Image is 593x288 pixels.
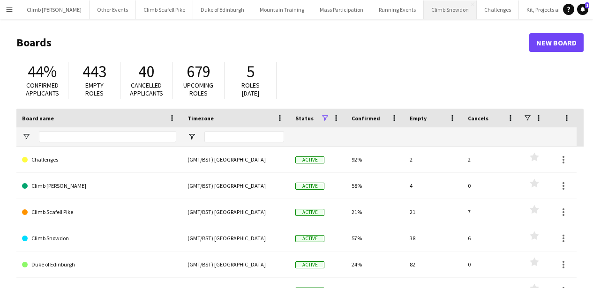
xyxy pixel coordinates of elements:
button: Mass Participation [312,0,371,19]
a: Duke of Edinburgh [22,251,176,278]
input: Board name Filter Input [39,131,176,142]
span: 443 [83,61,106,82]
a: Climb Snowdon [22,225,176,251]
span: 1 [585,2,589,8]
span: Confirmed applicants [26,81,59,97]
div: 0 [462,173,520,199]
button: Other Events [90,0,136,19]
div: 7 [462,199,520,225]
h1: Boards [16,36,529,50]
button: Mountain Training [252,0,312,19]
a: Challenges [22,147,176,173]
span: 44% [28,61,57,82]
span: Active [295,235,324,242]
span: Upcoming roles [183,81,213,97]
div: 58% [346,173,404,199]
div: (GMT/BST) [GEOGRAPHIC_DATA] [182,225,290,251]
div: 0 [462,251,520,277]
span: Board name [22,115,54,122]
div: 2 [462,147,520,172]
div: 6 [462,225,520,251]
span: Empty roles [85,81,104,97]
button: Open Filter Menu [188,133,196,141]
button: Climb [PERSON_NAME] [19,0,90,19]
div: 57% [346,225,404,251]
div: 2 [404,147,462,172]
div: (GMT/BST) [GEOGRAPHIC_DATA] [182,251,290,277]
span: Roles [DATE] [241,81,260,97]
span: 679 [187,61,210,82]
span: Confirmed [352,115,380,122]
span: Status [295,115,314,122]
span: Active [295,209,324,216]
a: 1 [577,4,588,15]
span: Cancelled applicants [130,81,163,97]
a: Climb Scafell Pike [22,199,176,225]
span: 40 [138,61,154,82]
input: Timezone Filter Input [204,131,284,142]
div: 24% [346,251,404,277]
a: New Board [529,33,584,52]
button: Running Events [371,0,424,19]
button: Climb Scafell Pike [136,0,193,19]
button: Open Filter Menu [22,133,30,141]
span: Active [295,183,324,190]
a: Climb [PERSON_NAME] [22,173,176,199]
span: Active [295,261,324,268]
div: 38 [404,225,462,251]
button: Climb Snowdon [424,0,477,19]
span: Cancels [468,115,488,122]
span: Timezone [188,115,214,122]
span: Empty [410,115,427,122]
div: 21% [346,199,404,225]
button: Kit, Projects and Office [519,0,588,19]
button: Duke of Edinburgh [193,0,252,19]
span: 5 [247,61,255,82]
span: Active [295,156,324,163]
div: 92% [346,147,404,172]
div: (GMT/BST) [GEOGRAPHIC_DATA] [182,147,290,172]
div: (GMT/BST) [GEOGRAPHIC_DATA] [182,199,290,225]
div: 82 [404,251,462,277]
div: (GMT/BST) [GEOGRAPHIC_DATA] [182,173,290,199]
button: Challenges [477,0,519,19]
div: 21 [404,199,462,225]
div: 4 [404,173,462,199]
